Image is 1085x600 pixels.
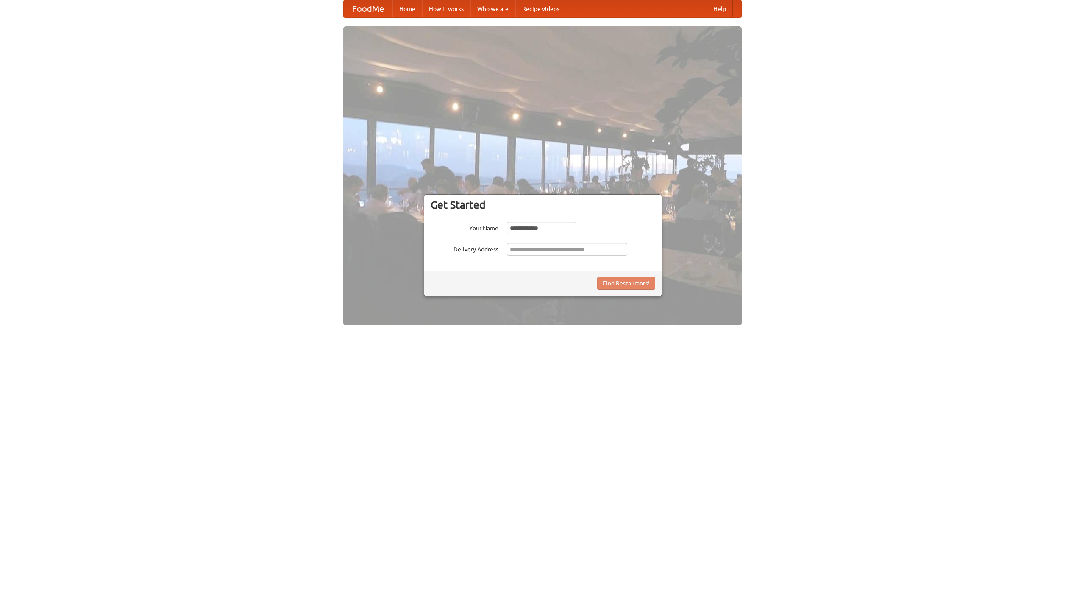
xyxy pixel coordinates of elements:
h3: Get Started [431,198,655,211]
label: Delivery Address [431,243,498,254]
a: Help [707,0,733,17]
a: Home [392,0,422,17]
a: Recipe videos [515,0,566,17]
button: Find Restaurants! [597,277,655,290]
label: Your Name [431,222,498,232]
a: Who we are [470,0,515,17]
a: FoodMe [344,0,392,17]
a: How it works [422,0,470,17]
